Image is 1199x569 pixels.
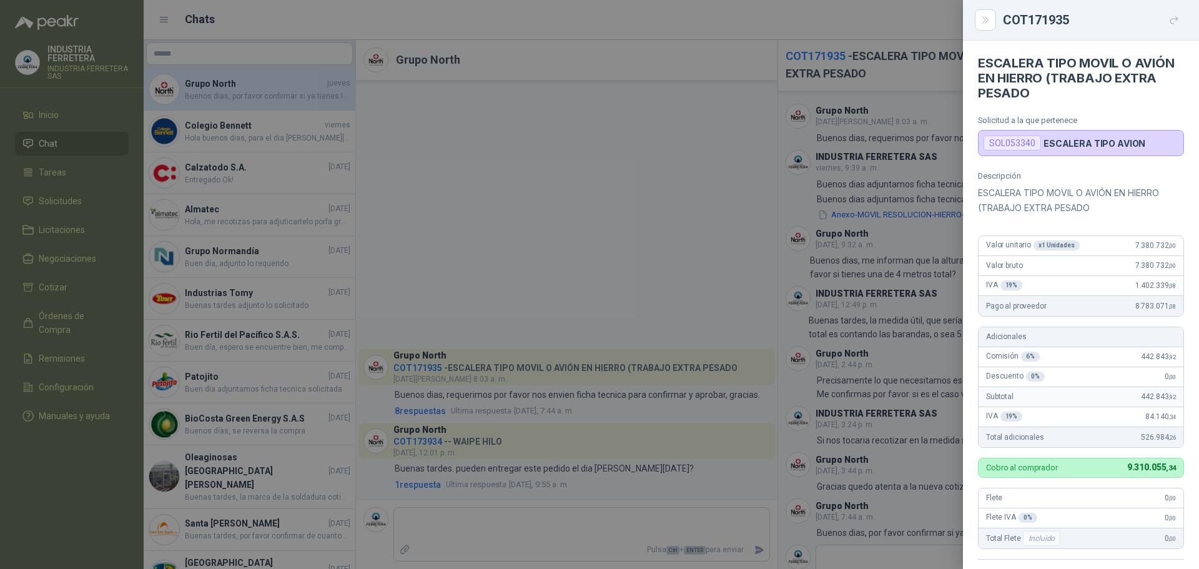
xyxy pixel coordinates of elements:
span: 0 [1165,534,1176,543]
div: x 1 Unidades [1034,240,1080,250]
div: 0 % [1026,372,1045,382]
div: 19 % [1000,412,1023,422]
div: 6 % [1021,352,1040,362]
div: SOL053340 [984,136,1041,151]
span: 442.843 [1141,352,1176,361]
span: IVA [986,412,1022,422]
div: Adicionales [979,327,1183,347]
span: ,08 [1168,303,1176,310]
span: Subtotal [986,392,1014,401]
span: Valor unitario [986,240,1080,250]
span: Descuento [986,372,1045,382]
button: Close [978,12,993,27]
span: 526.984 [1141,433,1176,442]
span: IVA [986,280,1022,290]
span: ,00 [1168,535,1176,542]
span: Flete [986,493,1002,502]
div: 19 % [1000,280,1023,290]
div: Incluido [1023,531,1060,546]
span: 0 [1165,372,1176,381]
span: ,00 [1168,515,1176,522]
span: ,00 [1168,374,1176,380]
span: ,34 [1166,464,1176,472]
span: 1.402.339 [1135,281,1176,290]
span: ,00 [1168,495,1176,502]
span: 7.380.732 [1135,241,1176,250]
span: 0 [1165,513,1176,522]
span: 84.140 [1145,412,1176,421]
p: Descripción [978,171,1184,181]
span: ,08 [1168,282,1176,289]
h4: ESCALERA TIPO MOVIL O AVIÓN EN HIERRO (TRABAJO EXTRA PESADO [978,56,1184,101]
div: 0 % [1019,513,1037,523]
span: Pago al proveedor [986,302,1047,310]
div: COT171935 [1003,10,1184,30]
span: 442.843 [1141,392,1176,401]
p: Solicitud a la que pertenece [978,116,1184,125]
p: ESCALERA TIPO MOVIL O AVIÓN EN HIERRO (TRABAJO EXTRA PESADO [978,186,1184,215]
p: ESCALERA TIPO AVION [1044,138,1145,149]
span: ,34 [1168,413,1176,420]
span: Valor bruto [986,261,1022,270]
span: 9.310.055 [1127,462,1176,472]
span: 8.783.071 [1135,302,1176,310]
span: ,00 [1168,262,1176,269]
span: Flete IVA [986,513,1037,523]
span: ,26 [1168,434,1176,441]
span: Comisión [986,352,1040,362]
span: ,92 [1168,393,1176,400]
span: ,00 [1168,242,1176,249]
div: Total adicionales [979,427,1183,447]
span: Total Flete [986,531,1063,546]
span: 7.380.732 [1135,261,1176,270]
p: Cobro al comprador [986,463,1058,472]
span: 0 [1165,493,1176,502]
span: ,92 [1168,354,1176,360]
